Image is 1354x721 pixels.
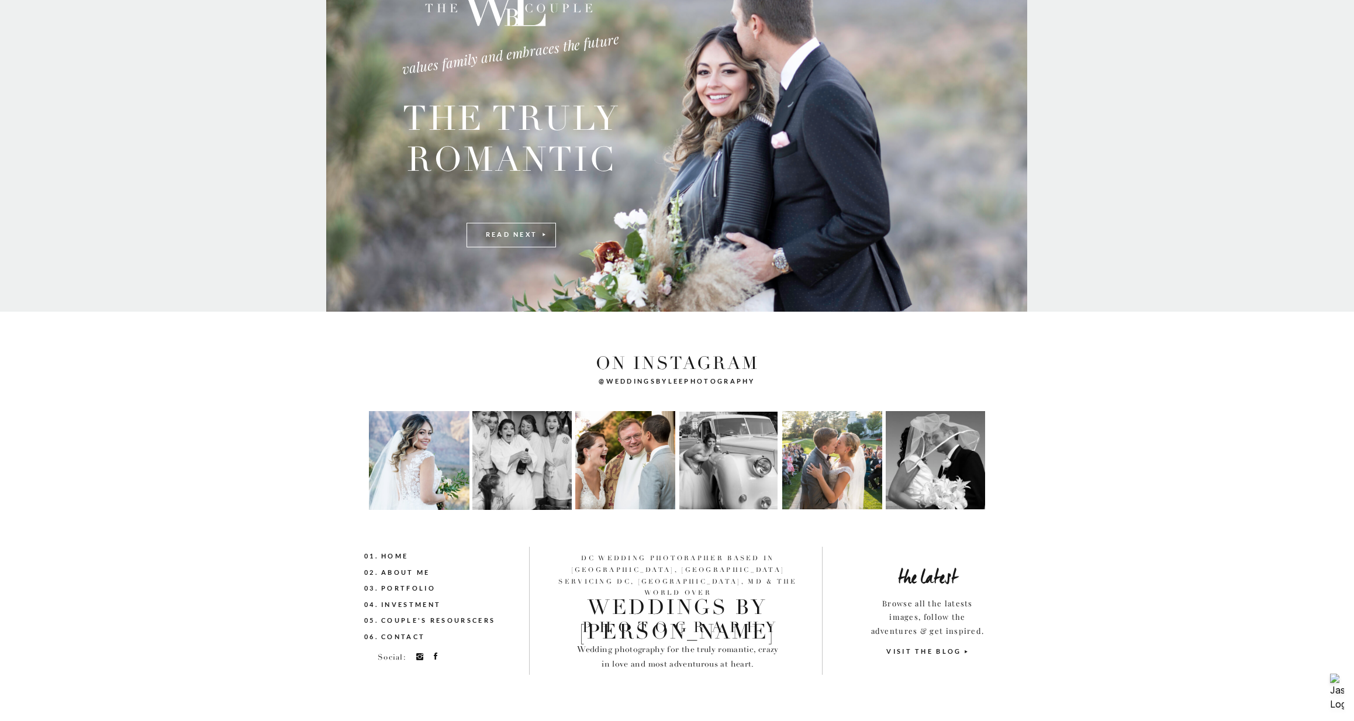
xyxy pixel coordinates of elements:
[381,99,643,188] h2: the truly romantic
[593,353,761,374] div: on instagram
[364,615,523,627] a: 05. couple's resourscers
[377,27,646,87] h3: values family and embraces the future
[364,567,477,579] a: 02. About me
[364,631,477,644] a: 06. Contact
[577,642,779,672] p: Wedding photography for the truly romantic, crazy in love and most adventurous at heart.
[364,599,477,612] a: 04. investment
[482,229,541,236] a: READ NEXT
[865,560,989,594] a: the latest
[364,550,477,563] a: 01. Home
[364,582,477,595] a: 03. Portfolio
[869,596,986,636] a: Browse all the latests images, follow the adventures & get inspired.
[533,375,821,395] div: @weddingsbyleephotography
[378,653,412,668] div: Social:
[880,646,968,672] a: VISIT THE BLOG
[553,553,803,585] p: DC wedding photorapher BASED IN [GEOGRAPHIC_DATA], [GEOGRAPHIC_DATA] servicing Dc, [GEOGRAPHIC_DA...
[552,595,803,644] p: weddings By [PERSON_NAME]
